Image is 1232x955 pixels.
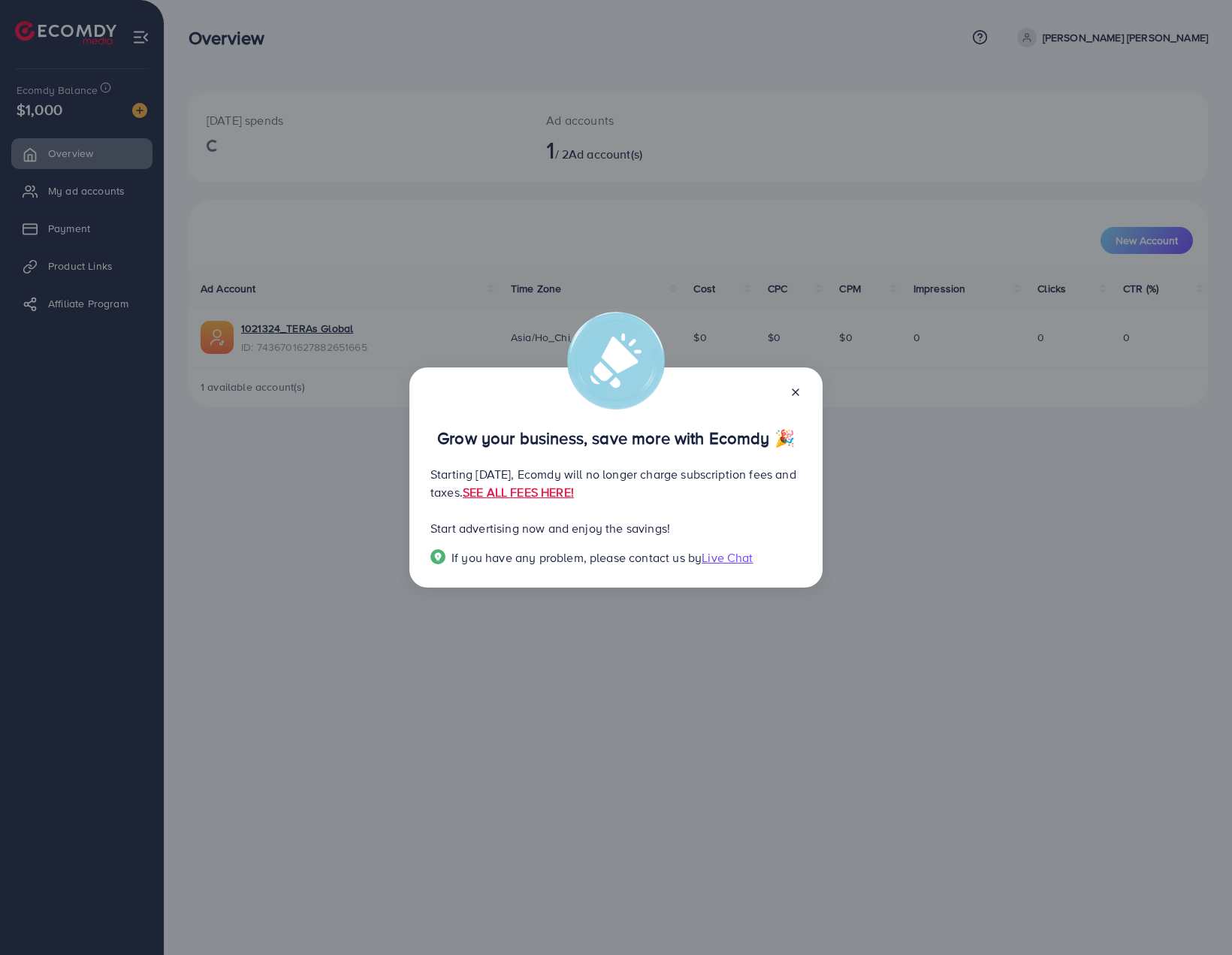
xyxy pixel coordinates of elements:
[430,429,802,447] p: Grow your business, save more with Ecomdy 🎉
[702,549,753,566] span: Live Chat
[430,519,802,537] p: Start advertising now and enjoy the savings!
[430,549,445,564] img: Popup guide
[430,465,802,501] p: Starting [DATE], Ecomdy will no longer charge subscription fees and taxes.
[463,484,574,500] a: SEE ALL FEES HERE!
[451,549,702,566] span: If you have any problem, please contact us by
[567,312,665,410] img: alert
